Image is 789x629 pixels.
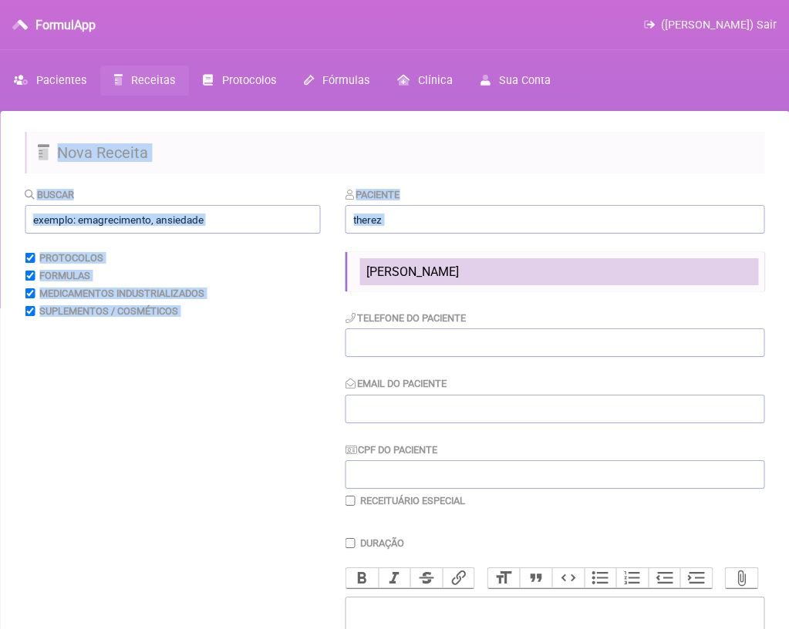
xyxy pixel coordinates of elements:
span: Pacientes [36,74,86,87]
label: Buscar [25,189,74,200]
label: Formulas [39,270,90,281]
button: Quote [520,568,552,588]
a: Fórmulas [290,66,383,96]
button: Italic [378,568,410,588]
button: Bullets [584,568,616,588]
a: Receitas [100,66,189,96]
button: Attach Files [726,568,758,588]
a: ([PERSON_NAME]) Sair [644,18,777,32]
label: Protocolos [39,252,103,264]
button: Strikethrough [410,568,443,588]
a: Clínica [383,66,467,96]
button: Increase Level [680,568,713,588]
button: Bold [346,568,379,588]
label: Medicamentos Industrializados [39,288,204,299]
span: Sua Conta [499,74,551,87]
span: Receitas [131,74,175,87]
label: Suplementos / Cosméticos [39,305,178,317]
button: Numbers [616,568,649,588]
button: Code [552,568,585,588]
label: Email do Paciente [346,378,447,389]
span: Fórmulas [322,74,369,87]
label: Duração [360,537,404,549]
button: Link [442,568,474,588]
a: Sua Conta [467,66,565,96]
h2: Nova Receita [25,132,764,173]
h3: FormulApp [35,18,96,32]
span: [PERSON_NAME] [366,264,459,279]
span: Clínica [418,74,453,87]
a: Protocolos [189,66,289,96]
label: Paciente [346,189,400,200]
label: CPF do Paciente [346,444,438,456]
button: Heading [487,568,520,588]
input: exemplo: emagrecimento, ansiedade [25,205,321,234]
label: Receituário Especial [360,495,465,506]
span: Protocolos [222,74,276,87]
span: ([PERSON_NAME]) Sair [661,18,777,32]
label: Telefone do Paciente [346,312,467,324]
button: Decrease Level [648,568,680,588]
